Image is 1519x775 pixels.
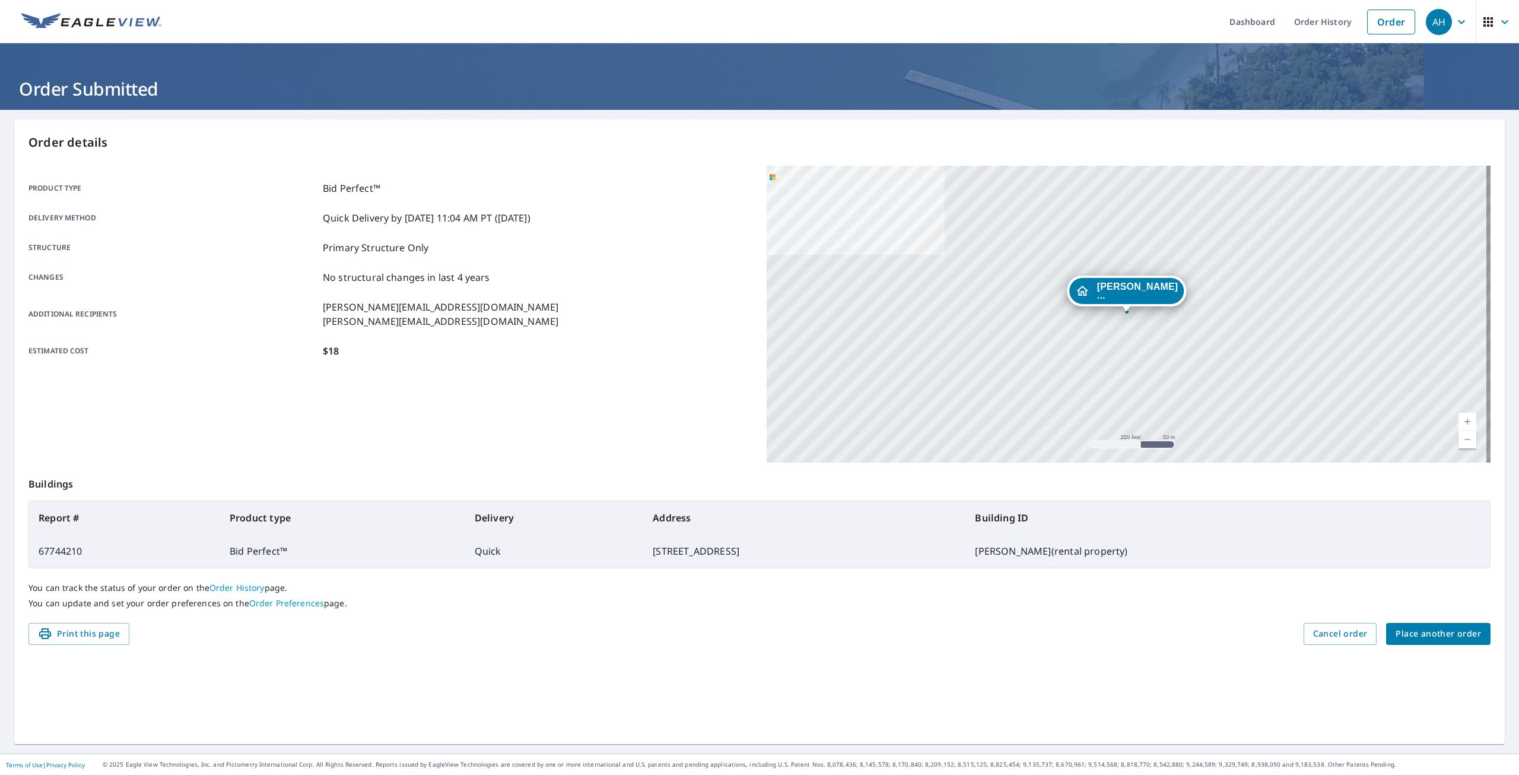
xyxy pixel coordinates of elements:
p: You can update and set your order preferences on the page. [28,598,1491,609]
p: Buildings [28,463,1491,501]
h1: Order Submitted [14,77,1505,101]
div: AH [1426,9,1452,35]
p: No structural changes in last 4 years [323,270,490,284]
p: Quick Delivery by [DATE] 11:04 AM PT ([DATE]) [323,211,530,225]
button: Cancel order [1304,623,1377,645]
th: Product type [220,501,465,534]
p: Changes [28,270,318,284]
td: Bid Perfect™ [220,534,465,568]
a: Order [1367,10,1415,34]
p: [PERSON_NAME][EMAIL_ADDRESS][DOMAIN_NAME] [323,300,558,314]
div: Dropped pin, building christina young(rental property), Residential property, 29230 Wildbrook Dr ... [1067,276,1186,312]
p: | [6,761,85,768]
p: [PERSON_NAME][EMAIL_ADDRESS][DOMAIN_NAME] [323,314,558,328]
p: Structure [28,241,318,255]
p: Delivery method [28,211,318,225]
a: Current Level 17, Zoom Out [1458,431,1476,448]
p: You can track the status of your order on the page. [28,583,1491,593]
span: Cancel order [1313,627,1368,641]
th: Address [643,501,965,534]
button: Print this page [28,623,129,645]
p: Primary Structure Only [323,241,428,255]
span: Place another order [1396,627,1481,641]
th: Delivery [465,501,644,534]
p: Additional recipients [28,300,318,328]
img: EV Logo [21,13,161,31]
th: Report # [29,501,220,534]
p: Product type [28,181,318,195]
button: Place another order [1386,623,1491,645]
th: Building ID [965,501,1490,534]
a: Terms of Use [6,761,43,769]
p: Order details [28,134,1491,151]
a: Current Level 17, Zoom In [1458,413,1476,431]
p: Bid Perfect™ [323,181,380,195]
p: © 2025 Eagle View Technologies, Inc. and Pictometry International Corp. All Rights Reserved. Repo... [103,760,1513,769]
p: Estimated cost [28,344,318,358]
a: Privacy Policy [46,761,85,769]
td: [PERSON_NAME](rental property) [965,534,1490,568]
span: [PERSON_NAME] ... [1097,282,1178,300]
p: $18 [323,344,339,358]
a: Order History [209,582,265,593]
td: 67744210 [29,534,220,568]
span: Print this page [38,627,120,641]
td: [STREET_ADDRESS] [643,534,965,568]
td: Quick [465,534,644,568]
a: Order Preferences [249,597,324,609]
